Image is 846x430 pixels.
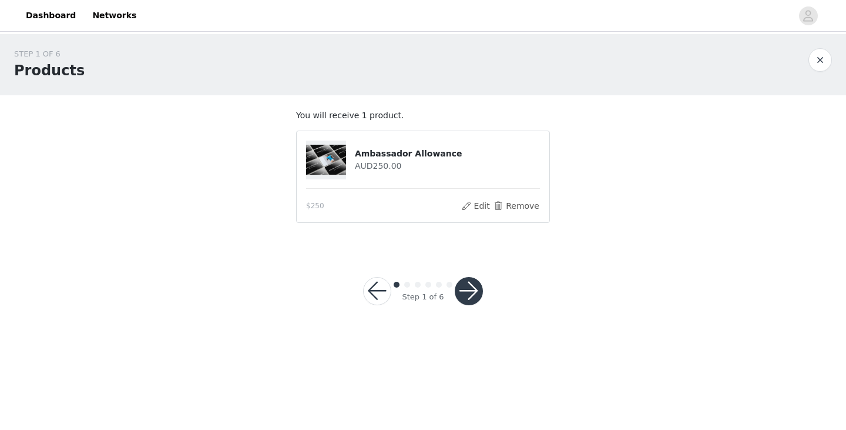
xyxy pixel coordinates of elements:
button: Edit [461,199,491,213]
img: Ambassador Allowance [306,145,346,175]
h4: Ambassador Allowance [355,148,540,160]
button: Remove [493,199,540,213]
div: STEP 1 OF 6 [14,48,85,60]
h4: AUD250.00 [355,160,540,172]
h1: Products [14,60,85,81]
span: $250 [306,201,324,211]
a: Networks [85,2,143,29]
p: You will receive 1 product. [296,109,550,122]
div: avatar [803,6,814,25]
div: Step 1 of 6 [402,291,444,303]
a: Dashboard [19,2,83,29]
